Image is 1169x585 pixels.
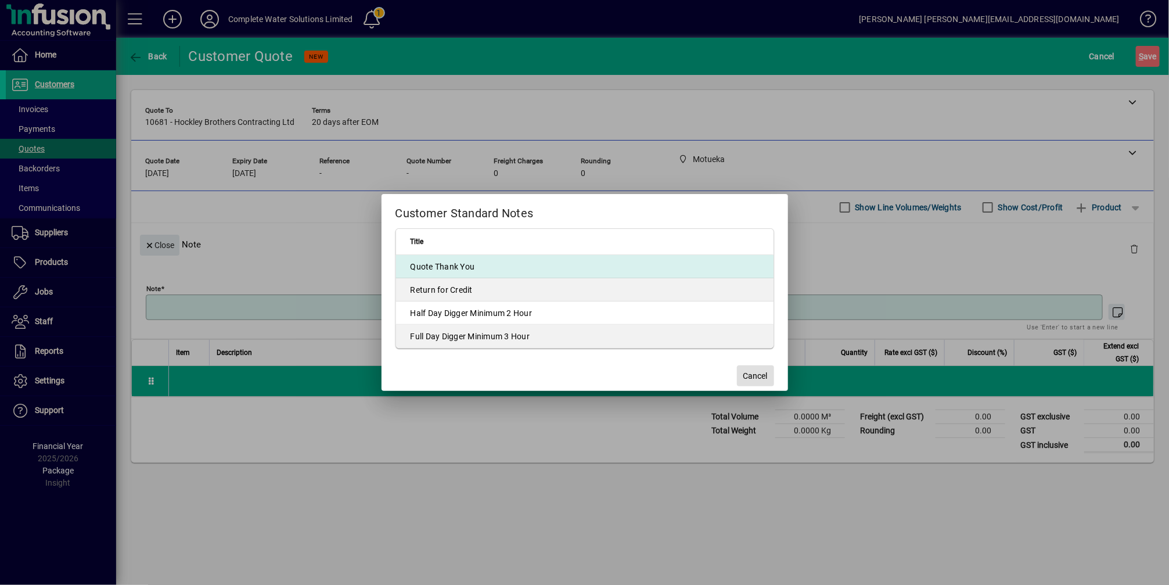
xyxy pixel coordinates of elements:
[737,365,774,386] button: Cancel
[396,325,774,348] td: Full Day Digger Minimum 3 Hour
[743,370,768,382] span: Cancel
[396,255,774,278] td: Quote Thank You
[396,278,774,302] td: Return for Credit
[411,235,424,248] span: Title
[396,302,774,325] td: Half Day Digger Minimum 2 Hour
[382,194,788,228] h2: Customer Standard Notes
